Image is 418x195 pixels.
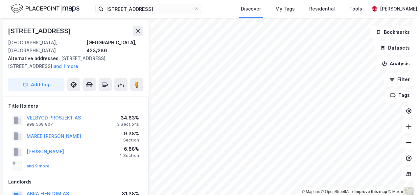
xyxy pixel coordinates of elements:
span: Alternative addresses: [8,55,61,61]
button: Bookmarks [370,26,415,39]
div: 6.88% [120,145,139,153]
div: 9.38% [120,130,139,138]
div: Discover [241,5,261,13]
button: Datasets [375,41,415,54]
div: Tools [349,5,362,13]
iframe: Chat Widget [385,163,418,195]
div: [GEOGRAPHIC_DATA], [GEOGRAPHIC_DATA] [8,39,86,54]
button: Tags [385,89,415,102]
div: Landlords [8,178,143,186]
div: 34.83% [117,114,139,122]
div: 999 568 807 [27,122,53,127]
button: Analysis [376,57,415,70]
div: Residential [309,5,335,13]
button: Add tag [8,78,64,91]
div: Title Holders [8,102,143,110]
div: [GEOGRAPHIC_DATA], 423/286 [86,39,143,54]
button: Filter [384,73,415,86]
div: [STREET_ADDRESS] [8,26,72,36]
img: logo.f888ab2527a4732fd821a326f86c7f29.svg [11,3,80,14]
div: My Tags [275,5,295,13]
div: 3 Sections [117,122,139,127]
div: [STREET_ADDRESS], [STREET_ADDRESS] [8,54,138,70]
a: Mapbox [302,189,320,194]
div: 1 Section [120,138,139,143]
div: 1 Section [120,153,139,158]
input: Search by address, cadastre, landlords, tenants or people [104,4,194,14]
a: Improve this map [355,189,387,194]
a: OpenStreetMap [321,189,353,194]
